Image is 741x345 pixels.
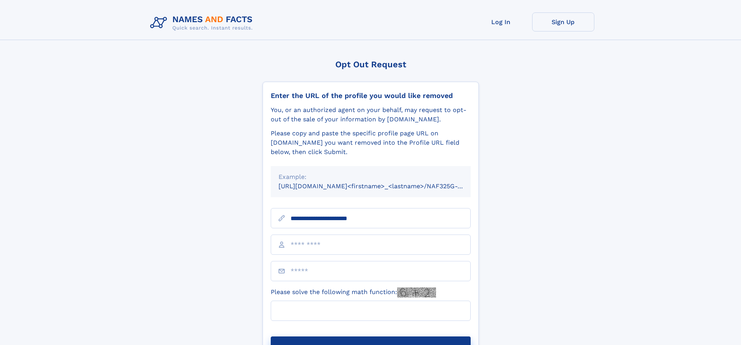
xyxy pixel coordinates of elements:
a: Log In [470,12,532,32]
small: [URL][DOMAIN_NAME]<firstname>_<lastname>/NAF325G-xxxxxxxx [279,182,485,190]
div: Opt Out Request [263,60,479,69]
a: Sign Up [532,12,594,32]
div: Enter the URL of the profile you would like removed [271,91,471,100]
div: You, or an authorized agent on your behalf, may request to opt-out of the sale of your informatio... [271,105,471,124]
div: Please copy and paste the specific profile page URL on [DOMAIN_NAME] you want removed into the Pr... [271,129,471,157]
div: Example: [279,172,463,182]
img: Logo Names and Facts [147,12,259,33]
label: Please solve the following math function: [271,287,436,298]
